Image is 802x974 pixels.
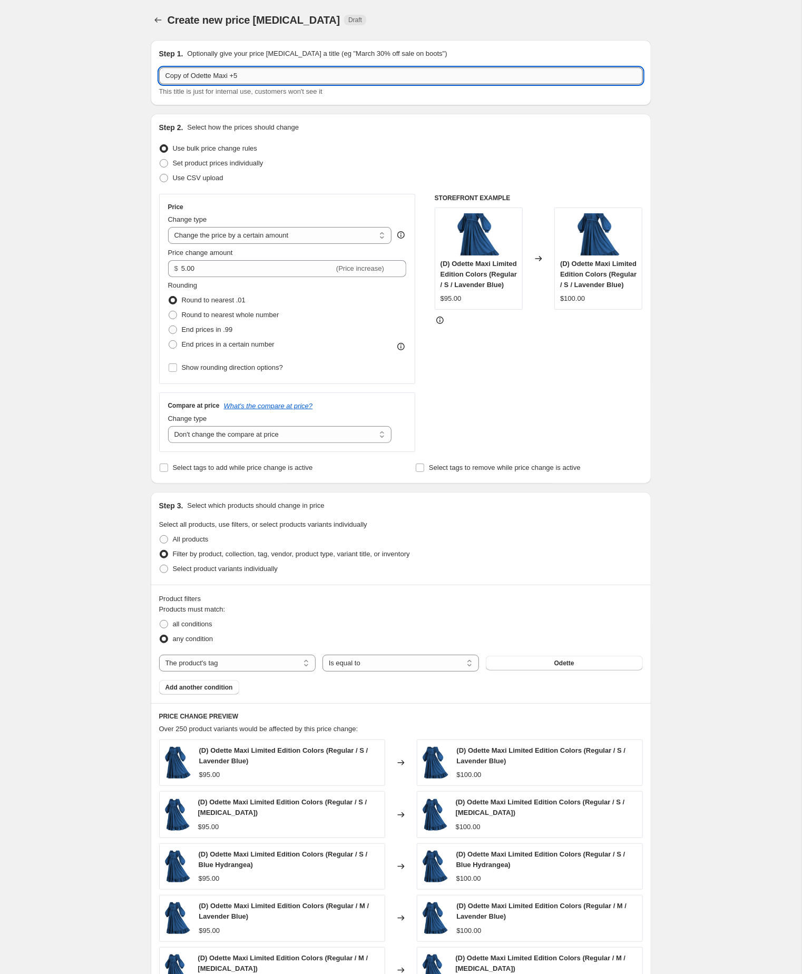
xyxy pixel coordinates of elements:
img: A110X0002B_80x.jpg [165,799,190,831]
span: (D) Odette Maxi Limited Edition Colors (Regular / M / Lavender Blue) [199,902,369,920]
span: (D) Odette Maxi Limited Edition Colors (Regular / S / Lavender Blue) [199,746,368,765]
span: Price change amount [168,249,233,257]
div: $100.00 [456,873,481,884]
span: Odette [554,659,574,667]
span: (Price increase) [336,264,384,272]
span: Rounding [168,281,198,289]
span: Filter by product, collection, tag, vendor, product type, variant title, or inventory [173,550,410,558]
p: Select how the prices should change [187,122,299,133]
div: $100.00 [560,293,585,304]
span: (D) Odette Maxi Limited Edition Colors (Regular / S / Lavender Blue) [457,746,626,765]
span: (D) Odette Maxi Limited Edition Colors (Regular / S / [MEDICAL_DATA]) [456,798,625,816]
img: A110X0002B_80x.jpg [165,747,191,779]
span: $ [174,264,178,272]
h3: Price [168,203,183,211]
span: Change type [168,415,207,422]
div: $95.00 [199,770,220,780]
span: Round to nearest .01 [182,296,246,304]
span: This title is just for internal use, customers won't see it [159,87,322,95]
h6: PRICE CHANGE PREVIEW [159,712,643,721]
span: (D) Odette Maxi Limited Edition Colors (Regular / S / Lavender Blue) [560,260,637,289]
span: any condition [173,635,213,643]
img: A110X0002B_80x.jpg [578,213,620,255]
p: Optionally give your price [MEDICAL_DATA] a title (eg "March 30% off sale on boots") [187,48,447,59]
span: (D) Odette Maxi Limited Edition Colors (Regular / S / [MEDICAL_DATA]) [198,798,367,816]
span: Over 250 product variants would be affected by this price change: [159,725,358,733]
span: (D) Odette Maxi Limited Edition Colors (Regular / M / [MEDICAL_DATA]) [198,954,368,972]
button: Odette [486,656,642,671]
p: Select which products should change in price [187,500,324,511]
div: Product filters [159,594,643,604]
div: $100.00 [456,926,481,936]
span: Add another condition [165,683,233,692]
h2: Step 1. [159,48,183,59]
span: Use CSV upload [173,174,223,182]
h3: Compare at price [168,401,220,410]
div: $95.00 [441,293,462,304]
img: A110X0002B_80x.jpg [165,851,190,882]
span: Draft [348,16,362,24]
input: -10.00 [181,260,334,277]
div: $100.00 [457,770,482,780]
button: Add another condition [159,680,239,695]
div: help [396,230,406,240]
h2: Step 2. [159,122,183,133]
span: all conditions [173,620,212,628]
div: $95.00 [199,873,220,884]
div: $95.00 [198,822,219,832]
img: A110X0002B_80x.jpg [165,902,191,934]
button: What's the compare at price? [224,402,313,410]
span: Set product prices individually [173,159,263,167]
span: (D) Odette Maxi Limited Edition Colors (Regular / M / Lavender Blue) [456,902,627,920]
span: (D) Odette Maxi Limited Edition Colors (Regular / S / Lavender Blue) [441,260,517,289]
img: A110X0002B_80x.jpg [423,902,448,934]
span: (D) Odette Maxi Limited Edition Colors (Regular / M / [MEDICAL_DATA]) [455,954,625,972]
span: End prices in .99 [182,326,233,333]
span: Products must match: [159,605,226,613]
img: A110X0002B_80x.jpg [423,747,448,779]
span: (D) Odette Maxi Limited Edition Colors (Regular / S / Blue Hydrangea) [456,850,625,869]
img: A110X0002B_80x.jpg [423,851,448,882]
span: Round to nearest whole number [182,311,279,319]
div: $100.00 [456,822,481,832]
span: Select product variants individually [173,565,278,573]
span: Select tags to add while price change is active [173,464,313,471]
span: (D) Odette Maxi Limited Edition Colors (Regular / S / Blue Hydrangea) [199,850,368,869]
span: Select all products, use filters, or select products variants individually [159,520,367,528]
span: Select tags to remove while price change is active [429,464,581,471]
span: Create new price [MEDICAL_DATA] [168,14,340,26]
div: $95.00 [199,926,220,936]
h2: Step 3. [159,500,183,511]
button: Price change jobs [151,13,165,27]
input: 30% off holiday sale [159,67,643,84]
h6: STOREFRONT EXAMPLE [435,194,643,202]
img: A110X0002B_80x.jpg [457,213,500,255]
span: End prices in a certain number [182,340,275,348]
span: Change type [168,215,207,223]
img: A110X0002B_80x.jpg [423,799,447,831]
span: Use bulk price change rules [173,144,257,152]
span: All products [173,535,209,543]
span: Show rounding direction options? [182,363,283,371]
